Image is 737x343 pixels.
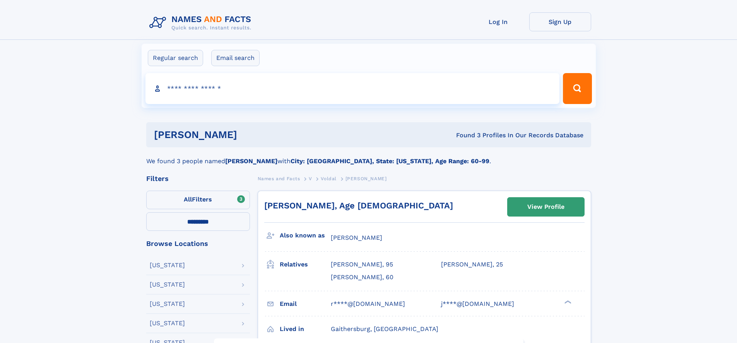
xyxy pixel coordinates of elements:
div: Browse Locations [146,240,250,247]
a: Log In [467,12,529,31]
div: We found 3 people named with . [146,147,591,166]
a: [PERSON_NAME], 25 [441,260,503,269]
a: [PERSON_NAME], Age [DEMOGRAPHIC_DATA] [264,201,453,210]
div: Filters [146,175,250,182]
label: Email search [211,50,260,66]
label: Regular search [148,50,203,66]
h3: Email [280,297,331,311]
h1: [PERSON_NAME] [154,130,347,140]
a: [PERSON_NAME], 60 [331,273,393,282]
span: All [184,196,192,203]
input: search input [145,73,560,104]
h3: Relatives [280,258,331,271]
span: [PERSON_NAME] [331,234,382,241]
div: [US_STATE] [150,320,185,326]
h3: Also known as [280,229,331,242]
div: [US_STATE] [150,282,185,288]
button: Search Button [563,73,592,104]
div: [US_STATE] [150,301,185,307]
a: Voldal [321,174,337,183]
a: [PERSON_NAME], 95 [331,260,393,269]
b: City: [GEOGRAPHIC_DATA], State: [US_STATE], Age Range: 60-99 [291,157,489,165]
a: Names and Facts [258,174,300,183]
div: [US_STATE] [150,262,185,268]
span: V [309,176,312,181]
div: Found 3 Profiles In Our Records Database [347,131,583,140]
a: View Profile [508,198,584,216]
span: Gaithersburg, [GEOGRAPHIC_DATA] [331,325,438,333]
label: Filters [146,191,250,209]
a: Sign Up [529,12,591,31]
h3: Lived in [280,323,331,336]
span: [PERSON_NAME] [345,176,387,181]
img: Logo Names and Facts [146,12,258,33]
div: View Profile [527,198,564,216]
a: V [309,174,312,183]
div: ❯ [563,299,572,304]
span: Voldal [321,176,337,181]
b: [PERSON_NAME] [225,157,277,165]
